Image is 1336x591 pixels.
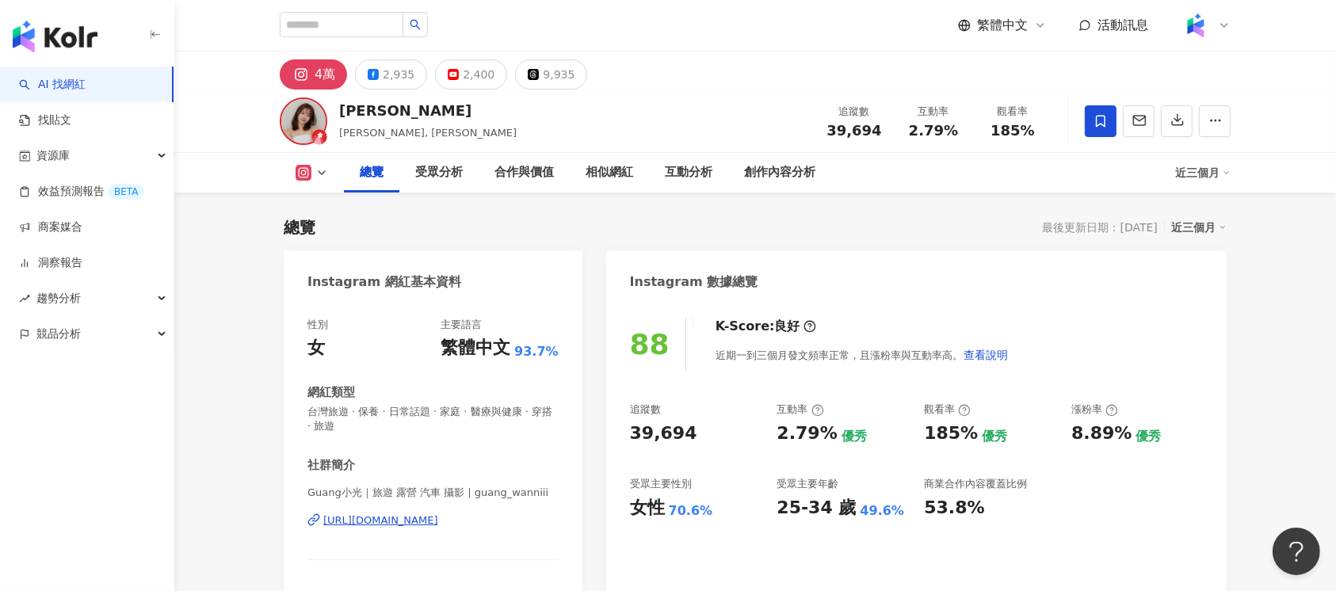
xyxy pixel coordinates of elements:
[494,163,554,182] div: 合作與價值
[630,496,665,520] div: 女性
[777,402,823,417] div: 互動率
[630,477,692,491] div: 受眾主要性別
[36,316,81,352] span: 競品分析
[360,163,384,182] div: 總覽
[1175,160,1231,185] div: 近三個月
[1097,17,1148,32] span: 活動訊息
[514,343,559,360] span: 93.7%
[410,19,421,30] span: search
[744,163,815,182] div: 創作內容分析
[964,349,1008,361] span: 查看說明
[775,318,800,335] div: 良好
[339,101,517,120] div: [PERSON_NAME]
[307,513,559,528] a: [URL][DOMAIN_NAME]
[924,477,1027,491] div: 商業合作內容覆蓋比例
[630,421,697,446] div: 39,694
[307,273,461,291] div: Instagram 網紅基本資料
[1136,428,1161,445] div: 優秀
[777,421,837,446] div: 2.79%
[630,328,670,360] div: 88
[586,163,633,182] div: 相似網紅
[826,122,881,139] span: 39,694
[307,336,325,360] div: 女
[963,339,1009,371] button: 查看說明
[13,21,97,52] img: logo
[515,59,587,90] button: 9,935
[36,280,81,316] span: 趨勢分析
[307,405,559,433] span: 台灣旅遊 · 保養 · 日常話題 · 家庭 · 醫療與健康 · 穿搭 · 旅遊
[716,318,816,335] div: K-Score :
[36,138,70,173] span: 資源庫
[982,428,1007,445] div: 優秀
[463,63,494,86] div: 2,400
[307,318,328,332] div: 性別
[665,163,712,182] div: 互動分析
[280,97,327,145] img: KOL Avatar
[777,496,856,520] div: 25-34 歲
[842,428,867,445] div: 優秀
[415,163,463,182] div: 受眾分析
[383,63,414,86] div: 2,935
[307,384,355,401] div: 網紅類型
[924,496,984,520] div: 53.8%
[1071,421,1132,446] div: 8.89%
[909,123,958,139] span: 2.79%
[19,293,30,304] span: rise
[924,421,978,446] div: 185%
[1071,402,1118,417] div: 漲粉率
[924,402,971,417] div: 觀看率
[435,59,507,90] button: 2,400
[19,184,144,200] a: 效益預測報告BETA
[983,104,1043,120] div: 觀看率
[1181,10,1211,40] img: Kolr%20app%20icon%20%281%29.png
[323,513,438,528] div: [URL][DOMAIN_NAME]
[824,104,884,120] div: 追蹤數
[1273,528,1320,575] iframe: Help Scout Beacon - Open
[991,123,1035,139] span: 185%
[280,59,347,90] button: 4萬
[441,318,482,332] div: 主要語言
[543,63,574,86] div: 9,935
[315,63,335,86] div: 4萬
[19,112,71,128] a: 找貼文
[669,502,713,520] div: 70.6%
[1171,217,1227,238] div: 近三個月
[19,77,86,93] a: searchAI 找網紅
[861,502,905,520] div: 49.6%
[903,104,964,120] div: 互動率
[284,216,315,238] div: 總覽
[777,477,838,491] div: 受眾主要年齡
[441,336,510,360] div: 繁體中文
[307,457,355,474] div: 社群簡介
[339,127,517,139] span: [PERSON_NAME], [PERSON_NAME]
[19,255,82,271] a: 洞察報告
[1043,221,1158,234] div: 最後更新日期：[DATE]
[630,402,661,417] div: 追蹤數
[307,486,559,500] span: Guang小光｜旅遊 露營 汽車 攝影 | guang_wanniii
[977,17,1028,34] span: 繁體中文
[355,59,427,90] button: 2,935
[630,273,758,291] div: Instagram 數據總覽
[716,339,1009,371] div: 近期一到三個月發文頻率正常，且漲粉率與互動率高。
[19,219,82,235] a: 商案媒合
